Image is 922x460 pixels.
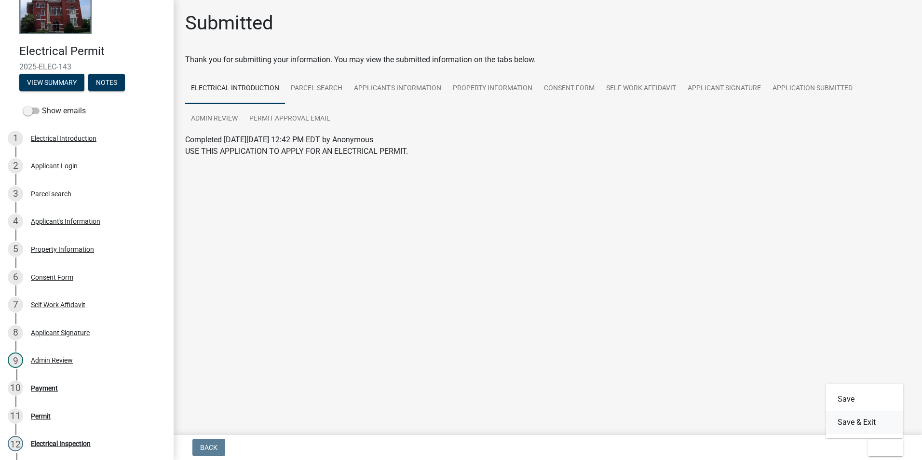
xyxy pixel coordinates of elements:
[185,146,910,157] p: USE THIS APPLICATION TO APPLY FOR AN ELECTRICAL PERMIT.
[682,73,767,104] a: Applicant Signature
[31,385,58,392] div: Payment
[31,218,100,225] div: Applicant's Information
[88,74,125,91] button: Notes
[285,73,348,104] a: Parcel search
[31,301,85,308] div: Self Work Affidavit
[447,73,538,104] a: Property Information
[31,135,96,142] div: Electrical Introduction
[31,190,71,197] div: Parcel search
[19,62,154,71] span: 2025-ELEC-143
[185,73,285,104] a: Electrical Introduction
[192,439,225,456] button: Back
[185,135,373,144] span: Completed [DATE][DATE] 12:42 PM EDT by Anonymous
[826,384,903,438] div: Exit
[31,357,73,364] div: Admin Review
[31,246,94,253] div: Property Information
[8,214,23,229] div: 4
[8,242,23,257] div: 5
[600,73,682,104] a: Self Work Affidavit
[8,325,23,340] div: 8
[185,12,273,35] h1: Submitted
[8,186,23,202] div: 3
[19,79,84,87] wm-modal-confirm: Summary
[8,131,23,146] div: 1
[8,408,23,424] div: 11
[19,44,166,58] h4: Electrical Permit
[876,444,890,451] span: Exit
[8,352,23,368] div: 9
[200,444,217,451] span: Back
[538,73,600,104] a: Consent Form
[244,104,336,135] a: Permit Approval Email
[31,274,73,281] div: Consent Form
[348,73,447,104] a: Applicant's Information
[8,436,23,451] div: 12
[19,74,84,91] button: View Summary
[8,158,23,174] div: 2
[31,329,90,336] div: Applicant Signature
[868,439,903,456] button: Exit
[826,388,903,411] button: Save
[185,54,910,66] div: Thank you for submitting your information. You may view the submitted information on the tabs below.
[185,104,244,135] a: Admin Review
[88,79,125,87] wm-modal-confirm: Notes
[31,162,78,169] div: Applicant Login
[8,297,23,312] div: 7
[8,270,23,285] div: 6
[767,73,858,104] a: Application Submitted
[826,411,903,434] button: Save & Exit
[8,380,23,396] div: 10
[31,413,51,419] div: Permit
[31,440,91,447] div: Electrical Inspection
[23,105,86,117] label: Show emails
